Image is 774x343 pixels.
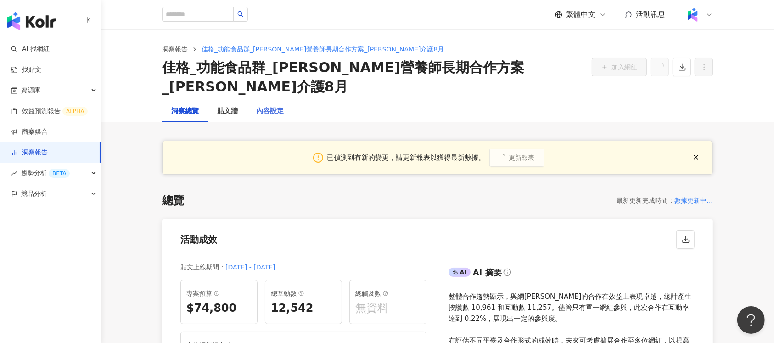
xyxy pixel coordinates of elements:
[271,301,336,316] div: 12,542
[7,12,56,30] img: logo
[21,183,47,204] span: 競品分析
[49,169,70,178] div: BETA
[11,127,48,137] a: 商案媒合
[11,170,17,177] span: rise
[636,10,665,19] span: 活動訊息
[355,288,421,299] div: 總觸及數
[186,301,252,316] div: $74,800
[171,106,199,117] div: 洞察總覽
[237,11,244,17] span: search
[509,154,535,161] span: 更新報表
[225,262,275,273] div: [DATE] - [DATE]
[11,148,48,157] a: 洞察報告
[592,58,647,76] button: 加入網紅
[21,80,40,101] span: 資源庫
[449,268,471,277] div: AI
[327,152,486,163] div: 已偵測到有新的變更，請更新報表以獲得最新數據。
[162,193,184,209] div: 總覽
[162,58,584,97] div: 佳格_功能食品群_[PERSON_NAME]營養師長期合作方案_[PERSON_NAME]介護8月
[217,106,238,117] div: 貼文牆
[271,288,336,299] div: 總互動數
[684,6,701,23] img: Kolr%20app%20icon%20%281%29.png
[566,10,595,20] span: 繁體中文
[180,233,217,246] div: 活動成效
[737,306,765,334] iframe: Help Scout Beacon - Open
[186,288,252,299] div: 專案預算
[160,44,190,54] a: 洞察報告
[473,267,502,278] div: AI 摘要
[489,149,544,167] button: 更新報表
[11,45,50,54] a: searchAI 找網紅
[11,107,88,116] a: 效益預測報告ALPHA
[202,46,444,53] span: 佳格_功能食品群_[PERSON_NAME]營養師長期合作方案_[PERSON_NAME]介護8月
[11,65,41,74] a: 找貼文
[180,262,225,273] div: 貼文上線期間 ：
[617,195,675,206] div: 最新更新完成時間 ：
[21,163,70,183] span: 趨勢分析
[355,301,421,316] div: 無資料
[449,265,695,284] div: AIAI 摘要
[256,106,284,117] div: 內容設定
[675,195,713,206] div: 數據更新中...
[498,153,506,161] span: loading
